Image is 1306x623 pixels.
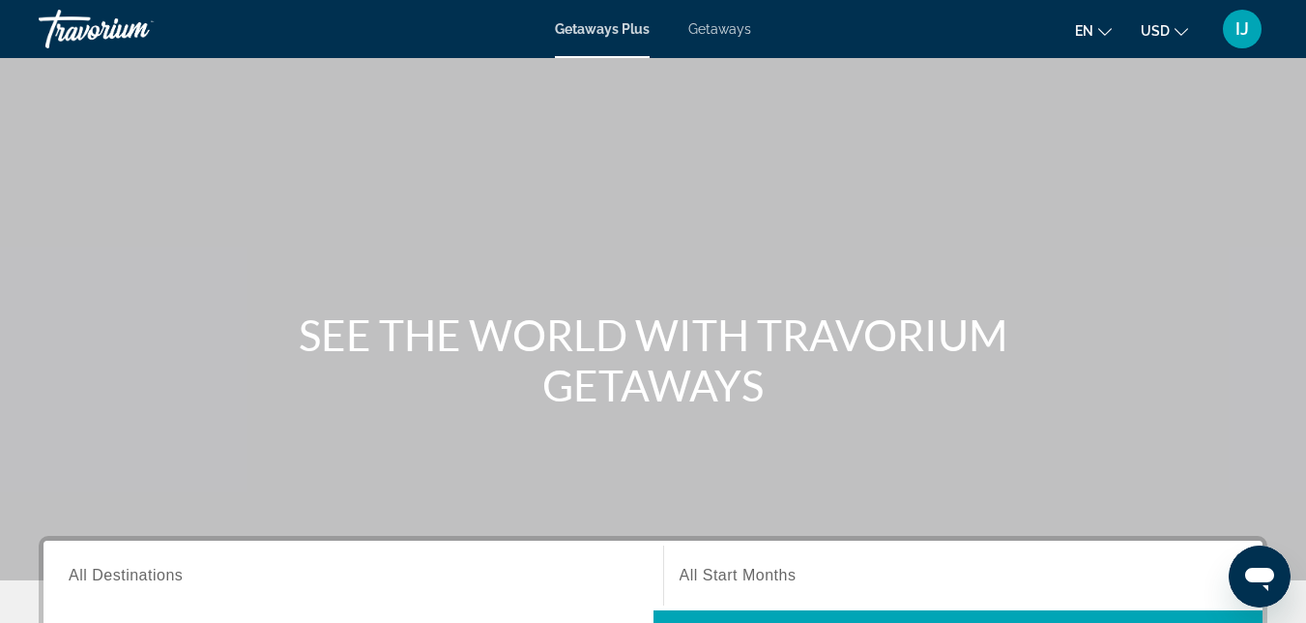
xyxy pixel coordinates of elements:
[1141,23,1170,39] span: USD
[1075,16,1112,44] button: Change language
[1235,19,1249,39] span: IJ
[555,21,650,37] a: Getaways Plus
[688,21,751,37] a: Getaways
[1229,546,1291,608] iframe: Button to launch messaging window
[69,565,638,588] input: Select destination
[39,4,232,54] a: Travorium
[1075,23,1093,39] span: en
[680,567,797,583] span: All Start Months
[291,310,1016,410] h1: SEE THE WORLD WITH TRAVORIUM GETAWAYS
[1141,16,1188,44] button: Change currency
[1217,9,1267,49] button: User Menu
[69,567,183,583] span: All Destinations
